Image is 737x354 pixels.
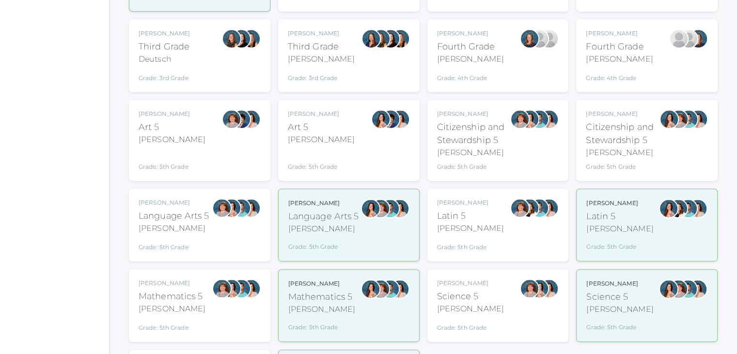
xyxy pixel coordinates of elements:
[139,303,205,315] div: [PERSON_NAME]
[288,290,355,304] div: Mathematics 5
[437,29,504,38] div: [PERSON_NAME]
[241,29,261,48] div: Juliana Fowler
[679,110,698,129] div: Westen Taylor
[669,279,688,299] div: Sarah Bence
[139,279,205,288] div: [PERSON_NAME]
[539,110,559,129] div: Cari Burke
[659,199,678,218] div: Rebecca Salazar
[288,319,355,332] div: Grade: 5th Grade
[437,209,504,223] div: Latin 5
[586,162,659,171] div: Grade: 5th Grade
[689,110,708,129] div: Cari Burke
[232,279,251,298] div: Westen Taylor
[361,199,380,218] div: Rebecca Salazar
[139,110,205,118] div: [PERSON_NAME]
[520,110,539,129] div: Rebecca Salazar
[510,110,530,129] div: Sarah Bence
[530,29,549,48] div: Lydia Chaffin
[288,134,355,145] div: [PERSON_NAME]
[539,279,559,298] div: Cari Burke
[371,110,391,129] div: Rebecca Salazar
[437,147,511,159] div: [PERSON_NAME]
[520,29,539,48] div: Ellie Bradley
[689,29,708,48] div: Ellie Bradley
[437,121,511,147] div: Citizenship and Stewardship 5
[437,40,504,53] div: Fourth Grade
[539,29,559,48] div: Heather Porter
[437,69,504,82] div: Grade: 4th Grade
[288,279,355,288] div: [PERSON_NAME]
[586,40,653,53] div: Fourth Grade
[678,279,698,299] div: Westen Taylor
[139,29,190,38] div: [PERSON_NAME]
[288,223,359,235] div: [PERSON_NAME]
[391,110,410,129] div: Cari Burke
[688,279,707,299] div: Cari Burke
[139,209,209,223] div: Language Arts 5
[222,279,241,298] div: Rebecca Salazar
[530,279,549,298] div: Rebecca Salazar
[437,319,504,332] div: Grade: 5th Grade
[381,110,400,129] div: Carolyn Sugimoto
[437,303,504,315] div: [PERSON_NAME]
[586,110,659,118] div: [PERSON_NAME]
[139,149,205,171] div: Grade: 5th Grade
[539,198,559,218] div: Cari Burke
[241,279,261,298] div: Cari Burke
[288,110,355,118] div: [PERSON_NAME]
[669,29,689,48] div: Lydia Chaffin
[586,279,653,288] div: [PERSON_NAME]
[390,279,409,299] div: Cari Burke
[530,198,549,218] div: Westen Taylor
[232,110,251,129] div: Carolyn Sugimoto
[139,290,205,303] div: Mathematics 5
[688,199,707,218] div: Cari Burke
[437,238,504,252] div: Grade: 5th Grade
[381,29,400,48] div: Katie Watters
[139,134,205,145] div: [PERSON_NAME]
[586,290,653,304] div: Science 5
[222,29,241,48] div: Andrea Deutsch
[520,198,539,218] div: Teresa Deutsch
[437,279,504,288] div: [PERSON_NAME]
[288,69,355,82] div: Grade: 3rd Grade
[679,29,698,48] div: Heather Porter
[212,198,232,218] div: Sarah Bence
[139,223,209,234] div: [PERSON_NAME]
[232,198,251,218] div: Westen Taylor
[390,199,409,218] div: Cari Burke
[139,198,209,207] div: [PERSON_NAME]
[437,110,511,118] div: [PERSON_NAME]
[288,210,359,223] div: Language Arts 5
[586,223,653,235] div: [PERSON_NAME]
[139,69,190,82] div: Grade: 3rd Grade
[361,279,380,299] div: Rebecca Salazar
[530,110,549,129] div: Westen Taylor
[288,149,355,171] div: Grade: 5th Grade
[586,304,653,315] div: [PERSON_NAME]
[288,121,355,134] div: Art 5
[241,198,261,218] div: Cari Burke
[139,319,205,332] div: Grade: 5th Grade
[586,199,653,208] div: [PERSON_NAME]
[232,29,251,48] div: Katie Watters
[669,199,688,218] div: Teresa Deutsch
[288,304,355,315] div: [PERSON_NAME]
[288,199,359,208] div: [PERSON_NAME]
[222,198,241,218] div: Rebecca Salazar
[586,69,653,82] div: Grade: 4th Grade
[139,53,190,65] div: Deutsch
[361,29,381,48] div: Lori Webster
[659,279,678,299] div: Rebecca Salazar
[437,223,504,234] div: [PERSON_NAME]
[586,210,653,223] div: Latin 5
[288,40,355,53] div: Third Grade
[586,53,653,65] div: [PERSON_NAME]
[586,239,653,251] div: Grade: 5th Grade
[371,279,390,299] div: Sarah Bence
[139,121,205,134] div: Art 5
[510,198,530,218] div: Sarah Bence
[659,110,679,129] div: Rebecca Salazar
[288,29,355,38] div: [PERSON_NAME]
[586,29,653,38] div: [PERSON_NAME]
